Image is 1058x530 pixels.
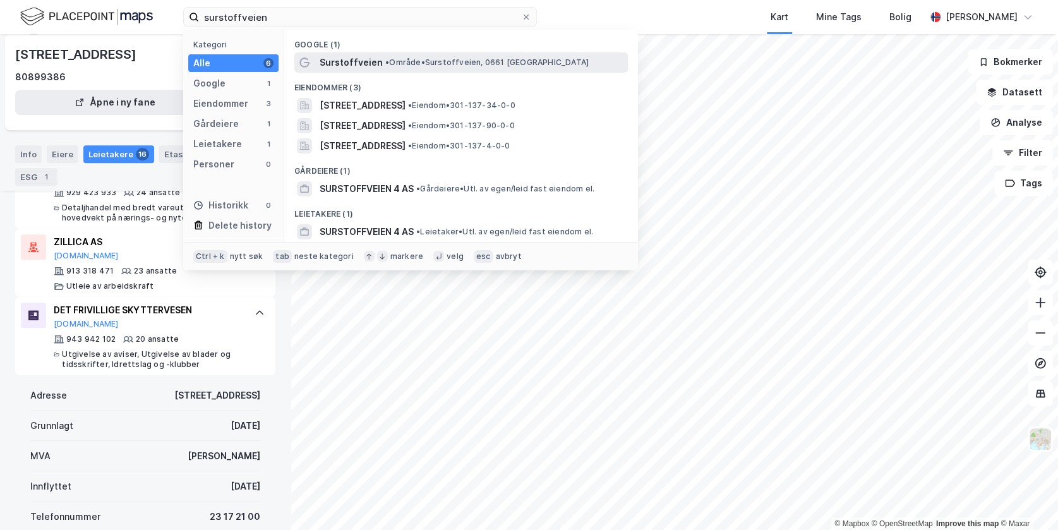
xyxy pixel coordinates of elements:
[136,188,180,198] div: 24 ansatte
[193,56,210,71] div: Alle
[136,334,179,344] div: 20 ansatte
[976,80,1053,105] button: Datasett
[134,266,177,276] div: 23 ansatte
[263,99,274,109] div: 3
[263,159,274,169] div: 0
[968,49,1053,75] button: Bokmerker
[980,110,1053,135] button: Analyse
[936,519,999,528] a: Improve this map
[199,8,521,27] input: Søk på adresse, matrikkel, gårdeiere, leietakere eller personer
[320,98,406,113] span: [STREET_ADDRESS]
[193,40,279,49] div: Kategori
[83,145,154,163] div: Leietakere
[193,76,225,91] div: Google
[408,100,515,111] span: Eiendom • 301-137-34-0-0
[40,171,52,183] div: 1
[230,251,263,262] div: nytt søk
[193,157,234,172] div: Personer
[54,251,119,261] button: [DOMAIN_NAME]
[995,469,1058,530] iframe: Chat Widget
[54,234,242,250] div: ZILLICA AS
[263,119,274,129] div: 1
[20,6,153,28] img: logo.f888ab2527a4732fd821a326f86c7f29.svg
[210,509,260,524] div: 23 17 21 00
[15,69,66,85] div: 80899386
[946,9,1018,25] div: [PERSON_NAME]
[447,251,464,262] div: velg
[263,200,274,210] div: 0
[263,58,274,68] div: 6
[62,349,242,370] div: Utgivelse av aviser, Utgivelse av blader og tidsskrifter, Idrettslag og -klubber
[889,9,911,25] div: Bolig
[284,73,638,95] div: Eiendommer (3)
[193,116,239,131] div: Gårdeiere
[193,250,227,263] div: Ctrl + k
[30,509,100,524] div: Telefonnummer
[320,224,414,239] span: SURSTOFFVEIEN 4 AS
[231,418,260,433] div: [DATE]
[15,145,42,163] div: Info
[30,479,71,494] div: Innflyttet
[54,303,242,318] div: DET FRIVILLIGE SKYTTERVESEN
[15,168,57,186] div: ESG
[320,138,406,154] span: [STREET_ADDRESS]
[66,334,116,344] div: 943 942 102
[284,156,638,179] div: Gårdeiere (1)
[66,188,116,198] div: 929 423 933
[273,250,292,263] div: tab
[47,145,78,163] div: Eiere
[66,266,114,276] div: 913 318 471
[294,251,354,262] div: neste kategori
[1028,427,1052,451] img: Z
[495,251,521,262] div: avbryt
[15,90,215,115] button: Åpne i ny fane
[416,227,593,237] span: Leietaker • Utl. av egen/leid fast eiendom el.
[474,250,493,263] div: esc
[62,203,242,223] div: Detaljhandel med bredt vareutvalg med hovedvekt på nærings- og nytelsesmidler
[416,184,420,193] span: •
[408,141,510,151] span: Eiendom • 301-137-4-0-0
[992,140,1053,166] button: Filter
[872,519,933,528] a: OpenStreetMap
[193,96,248,111] div: Eiendommer
[164,148,253,160] div: Etasjer og enheter
[408,141,412,150] span: •
[263,139,274,149] div: 1
[320,118,406,133] span: [STREET_ADDRESS]
[408,121,412,130] span: •
[30,449,51,464] div: MVA
[994,171,1053,196] button: Tags
[385,57,389,67] span: •
[54,319,119,329] button: [DOMAIN_NAME]
[30,388,67,403] div: Adresse
[284,199,638,222] div: Leietakere (1)
[834,519,869,528] a: Mapbox
[284,30,638,52] div: Google (1)
[193,136,242,152] div: Leietakere
[193,198,248,213] div: Historikk
[408,121,515,131] span: Eiendom • 301-137-90-0-0
[995,469,1058,530] div: Kontrollprogram for chat
[390,251,423,262] div: markere
[15,44,139,64] div: [STREET_ADDRESS]
[320,181,414,196] span: SURSTOFFVEIEN 4 AS
[231,479,260,494] div: [DATE]
[30,418,73,433] div: Grunnlagt
[416,227,420,236] span: •
[208,218,272,233] div: Delete history
[136,148,149,160] div: 16
[771,9,788,25] div: Kart
[385,57,589,68] span: Område • Surstoffveien, 0661 [GEOGRAPHIC_DATA]
[263,78,274,88] div: 1
[408,100,412,110] span: •
[174,388,260,403] div: [STREET_ADDRESS]
[320,55,383,70] span: Surstoffveien
[816,9,862,25] div: Mine Tags
[66,281,153,291] div: Utleie av arbeidskraft
[416,184,594,194] span: Gårdeiere • Utl. av egen/leid fast eiendom el.
[188,449,260,464] div: [PERSON_NAME]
